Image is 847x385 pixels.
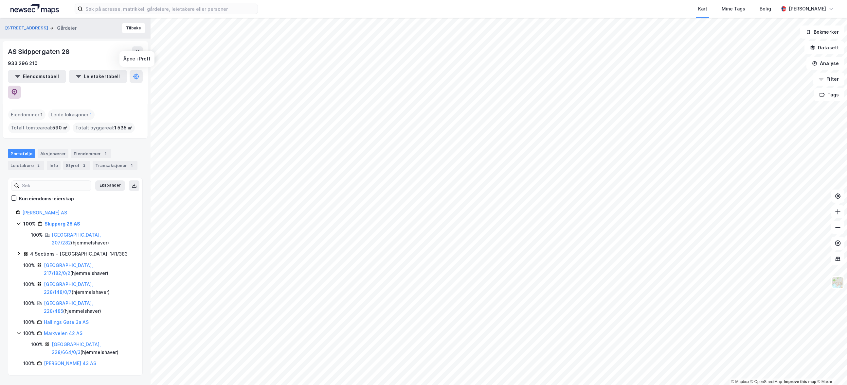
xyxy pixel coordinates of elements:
div: Kun eiendoms-eierskap [19,195,74,203]
a: OpenStreetMap [750,379,782,384]
div: Eiendommer [71,149,111,158]
img: Z [832,276,844,289]
span: 1 [41,111,43,119]
div: Aksjonærer [38,149,68,158]
div: ( hjemmelshaver ) [44,299,135,315]
div: 933 296 210 [8,59,38,67]
div: ( hjemmelshaver ) [44,261,135,277]
div: ( hjemmelshaver ) [44,280,135,296]
div: 100% [31,231,43,239]
div: Transaksjoner [93,161,137,170]
div: Kart [698,5,707,13]
a: [GEOGRAPHIC_DATA], 228/148/0/7 [44,281,93,295]
a: [PERSON_NAME] AS [22,210,67,215]
img: logo.a4113a55bc3d86da70a041830d287a7e.svg [10,4,59,14]
a: [GEOGRAPHIC_DATA], 228/485 [44,300,93,314]
button: Datasett [804,41,844,54]
button: Tags [814,88,844,101]
div: 4 Sections - [GEOGRAPHIC_DATA], 141/383 [30,250,128,258]
a: [GEOGRAPHIC_DATA], 217/182/0/2 [44,262,93,276]
button: Ekspander [95,180,125,191]
div: 1 [102,150,109,157]
div: Info [47,161,61,170]
button: Bokmerker [800,25,844,39]
a: Mapbox [731,379,749,384]
input: Søk [19,181,91,191]
div: 100% [23,318,35,326]
iframe: Chat Widget [814,354,847,385]
div: 100% [23,280,35,288]
a: [GEOGRAPHIC_DATA], 207/282 [52,232,101,245]
div: Mine Tags [722,5,745,13]
div: Totalt byggareal : [73,123,135,133]
div: Eiendommer : [8,109,45,120]
div: [PERSON_NAME] [789,5,826,13]
span: 590 ㎡ [52,124,67,132]
a: [PERSON_NAME] 43 AS [44,360,96,366]
div: 2 [81,162,87,169]
div: 100% [23,360,35,367]
div: 100% [23,329,35,337]
a: [GEOGRAPHIC_DATA], 228/664/0/3 [52,342,101,355]
a: Improve this map [784,379,816,384]
div: Portefølje [8,149,35,158]
div: 100% [23,299,35,307]
div: Leietakere [8,161,44,170]
div: Totalt tomteareal : [8,123,70,133]
div: ( hjemmelshaver ) [52,231,135,247]
span: 1 535 ㎡ [114,124,132,132]
button: Filter [813,73,844,86]
div: ( hjemmelshaver ) [52,341,135,356]
a: Markveien 42 AS [44,330,82,336]
button: [STREET_ADDRESS] [5,25,49,31]
div: 100% [31,341,43,348]
div: 1 [128,162,135,169]
div: 100% [23,261,35,269]
div: AS Skippergaten 28 [8,46,71,57]
button: Tilbake [122,23,145,33]
button: Eiendomstabell [8,70,66,83]
div: 100% [23,220,36,228]
div: Bolig [760,5,771,13]
span: 1 [90,111,92,119]
div: Leide lokasjoner : [48,109,95,120]
button: Leietakertabell [69,70,127,83]
input: Søk på adresse, matrikkel, gårdeiere, leietakere eller personer [83,4,258,14]
div: Styret [63,161,90,170]
div: Gårdeier [57,24,77,32]
button: Analyse [806,57,844,70]
a: Hallings Gate 3a AS [44,319,89,325]
a: Skipperg 28 AS [45,221,80,226]
div: 2 [35,162,42,169]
